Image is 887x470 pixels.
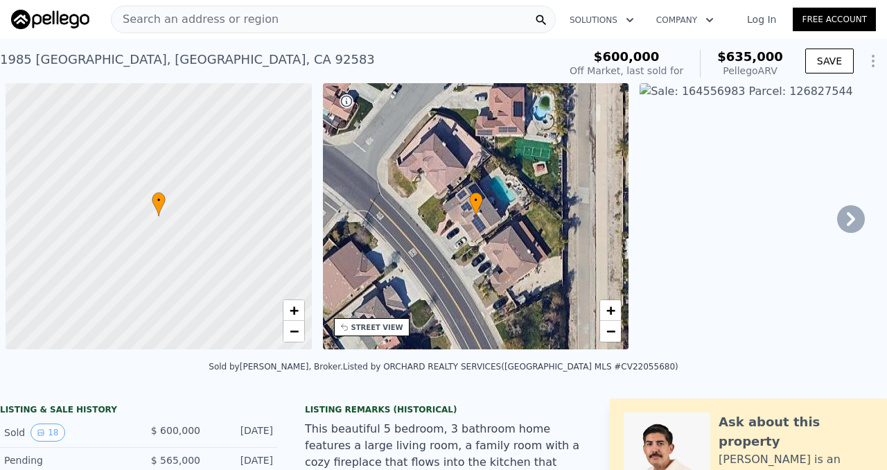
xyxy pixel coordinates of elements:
img: Pellego [11,10,89,29]
span: • [469,194,483,207]
a: Zoom out [283,321,304,342]
span: $635,000 [717,49,783,64]
a: Log In [730,12,793,26]
span: + [606,302,615,319]
a: Zoom in [283,300,304,321]
div: • [469,192,483,216]
div: Off Market, last sold for [570,64,683,78]
a: Zoom out [600,321,621,342]
span: − [289,322,298,340]
a: Free Account [793,8,876,31]
div: Listing Remarks (Historical) [305,404,582,415]
button: Solutions [559,8,645,33]
div: [DATE] [211,453,273,467]
button: Company [645,8,725,33]
span: + [289,302,298,319]
div: Ask about this property [719,412,873,451]
button: View historical data [30,424,64,442]
span: $ 565,000 [151,455,200,466]
div: Listed by ORCHARD REALTY SERVICES ([GEOGRAPHIC_DATA] MLS #CV22055680) [343,362,678,372]
div: Sold [4,424,128,442]
div: Pending [4,453,128,467]
span: Search an address or region [112,11,279,28]
a: Zoom in [600,300,621,321]
span: − [606,322,615,340]
div: STREET VIEW [351,322,403,333]
button: SAVE [805,49,854,73]
div: [DATE] [211,424,273,442]
span: $600,000 [594,49,660,64]
div: Pellego ARV [717,64,783,78]
button: Show Options [859,47,887,75]
div: Sold by [PERSON_NAME], Broker . [209,362,343,372]
div: • [152,192,166,216]
span: $ 600,000 [151,425,200,436]
span: • [152,194,166,207]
